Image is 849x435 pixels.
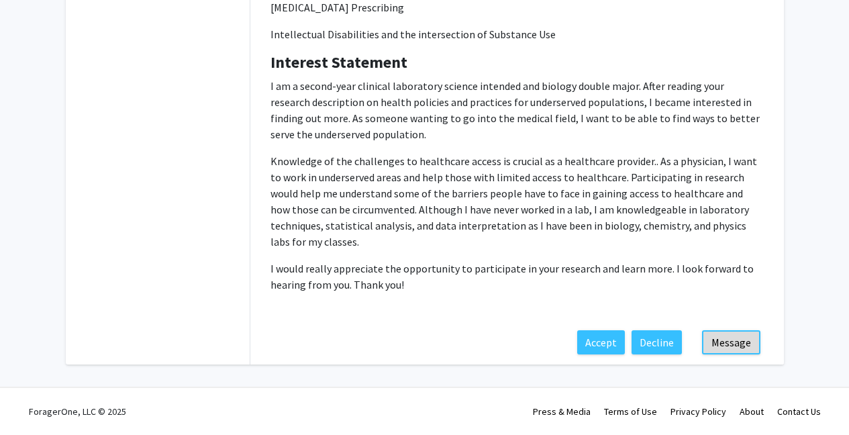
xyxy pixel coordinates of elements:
[270,260,764,293] p: I would really appreciate the opportunity to participate in your research and learn more. I look ...
[10,375,57,425] iframe: Chat
[270,26,764,42] p: Intellectual Disabilities and the intersection of Substance Use
[670,405,726,418] a: Privacy Policy
[604,405,657,418] a: Terms of Use
[777,405,821,418] a: Contact Us
[632,330,682,354] button: Decline
[29,388,126,435] div: ForagerOne, LLC © 2025
[740,405,764,418] a: About
[533,405,591,418] a: Press & Media
[270,78,764,142] p: I am a second-year clinical laboratory science intended and biology double major. After reading y...
[270,52,407,72] b: Interest Statement
[577,330,625,354] button: Accept
[702,330,760,354] button: Message
[270,153,764,250] p: Knowledge of the challenges to healthcare access is crucial as a healthcare provider.. As a physi...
